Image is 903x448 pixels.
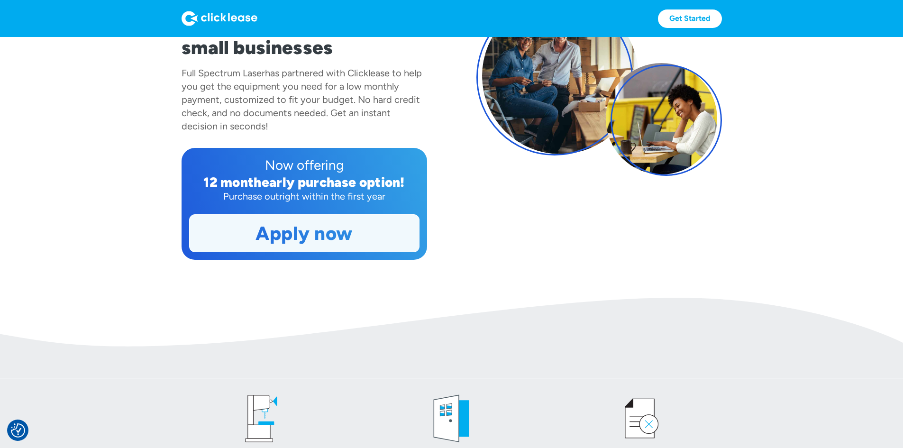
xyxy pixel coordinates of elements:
img: credit icon [613,390,670,447]
img: drill press icon [233,390,290,447]
div: Full Spectrum Laser [182,67,265,79]
div: Purchase outright within the first year [189,190,420,203]
img: Revisit consent button [11,423,25,438]
img: A woman sitting at her computer outside. [606,63,717,174]
button: Consent Preferences [11,423,25,438]
div: 12 month [203,174,262,190]
div: has partnered with Clicklease to help you get the equipment you need for a low monthly payment, c... [182,67,422,132]
a: Get Started [658,9,722,28]
img: Logo [182,11,257,26]
img: welcome icon [423,390,480,447]
a: Apply now [190,215,419,252]
div: early purchase option! [262,174,405,190]
div: Now offering [189,155,420,174]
